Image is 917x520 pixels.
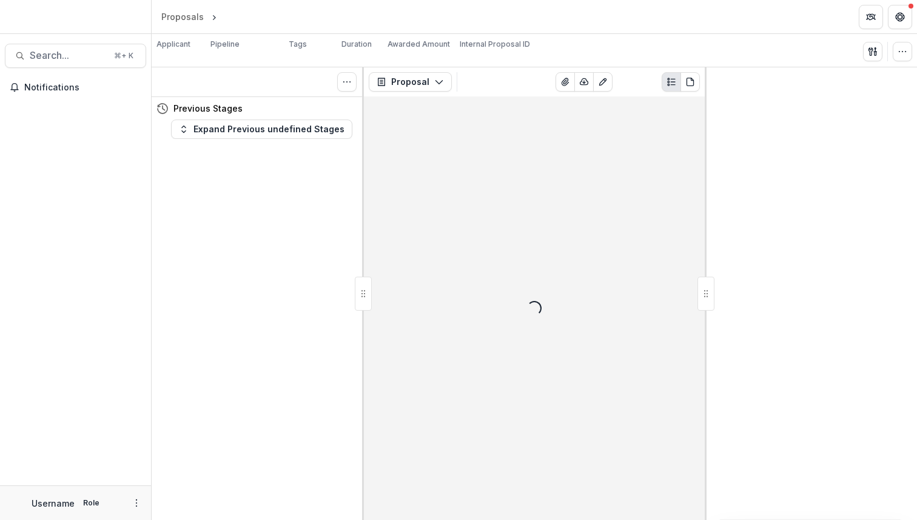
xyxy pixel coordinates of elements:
[156,8,209,25] a: Proposals
[5,44,146,68] button: Search...
[24,83,141,93] span: Notifications
[79,498,103,508] p: Role
[859,5,883,29] button: Partners
[210,39,240,50] p: Pipeline
[593,72,613,92] button: Edit as form
[662,72,681,92] button: Plaintext view
[460,39,530,50] p: Internal Proposal ID
[289,39,307,50] p: Tags
[156,8,271,25] nav: breadcrumb
[32,497,75,510] p: Username
[5,78,146,97] button: Notifications
[680,72,700,92] button: PDF view
[337,72,357,92] button: Toggle View Cancelled Tasks
[129,496,144,510] button: More
[171,120,352,139] button: Expand Previous undefined Stages
[341,39,372,50] p: Duration
[388,39,450,50] p: Awarded Amount
[173,102,243,115] h4: Previous Stages
[556,72,575,92] button: View Attached Files
[156,39,190,50] p: Applicant
[369,72,452,92] button: Proposal
[112,49,136,62] div: ⌘ + K
[888,5,912,29] button: Get Help
[161,10,204,23] div: Proposals
[30,50,107,61] span: Search...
